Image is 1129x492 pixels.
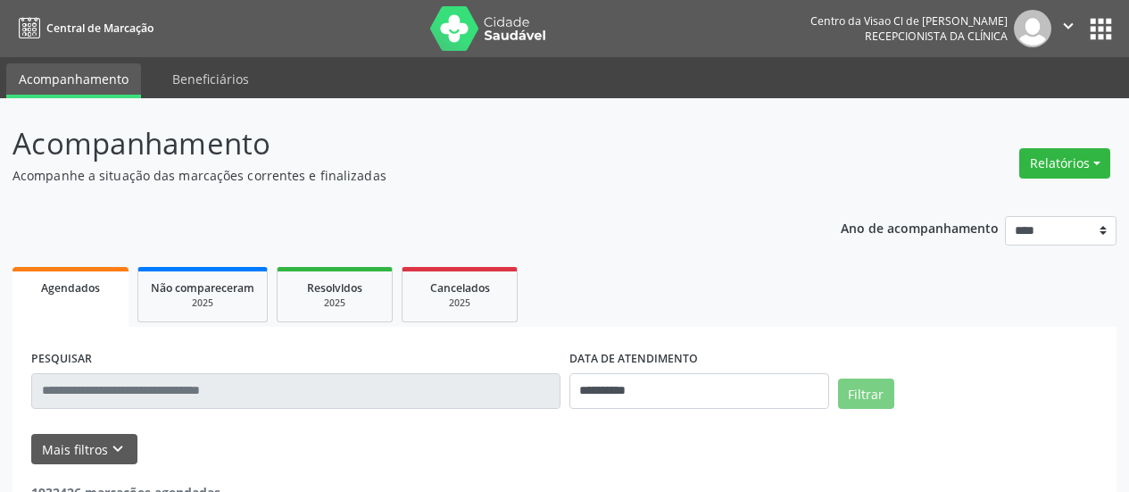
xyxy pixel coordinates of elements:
[151,296,254,310] div: 2025
[1085,13,1117,45] button: apps
[1014,10,1051,47] img: img
[12,166,785,185] p: Acompanhe a situação das marcações correntes e finalizadas
[1058,16,1078,36] i: 
[865,29,1008,44] span: Recepcionista da clínica
[290,296,379,310] div: 2025
[841,216,999,238] p: Ano de acompanhamento
[31,434,137,465] button: Mais filtroskeyboard_arrow_down
[569,346,698,373] label: DATA DE ATENDIMENTO
[12,121,785,166] p: Acompanhamento
[810,13,1008,29] div: Centro da Visao Cl de [PERSON_NAME]
[307,280,362,296] span: Resolvidos
[160,63,261,95] a: Beneficiários
[838,379,894,409] button: Filtrar
[1019,148,1110,179] button: Relatórios
[31,346,92,373] label: PESQUISAR
[6,63,141,98] a: Acompanhamento
[12,13,154,43] a: Central de Marcação
[1051,10,1085,47] button: 
[430,280,490,296] span: Cancelados
[151,280,254,296] span: Não compareceram
[46,21,154,36] span: Central de Marcação
[415,296,504,310] div: 2025
[108,439,128,459] i: keyboard_arrow_down
[41,280,100,296] span: Agendados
